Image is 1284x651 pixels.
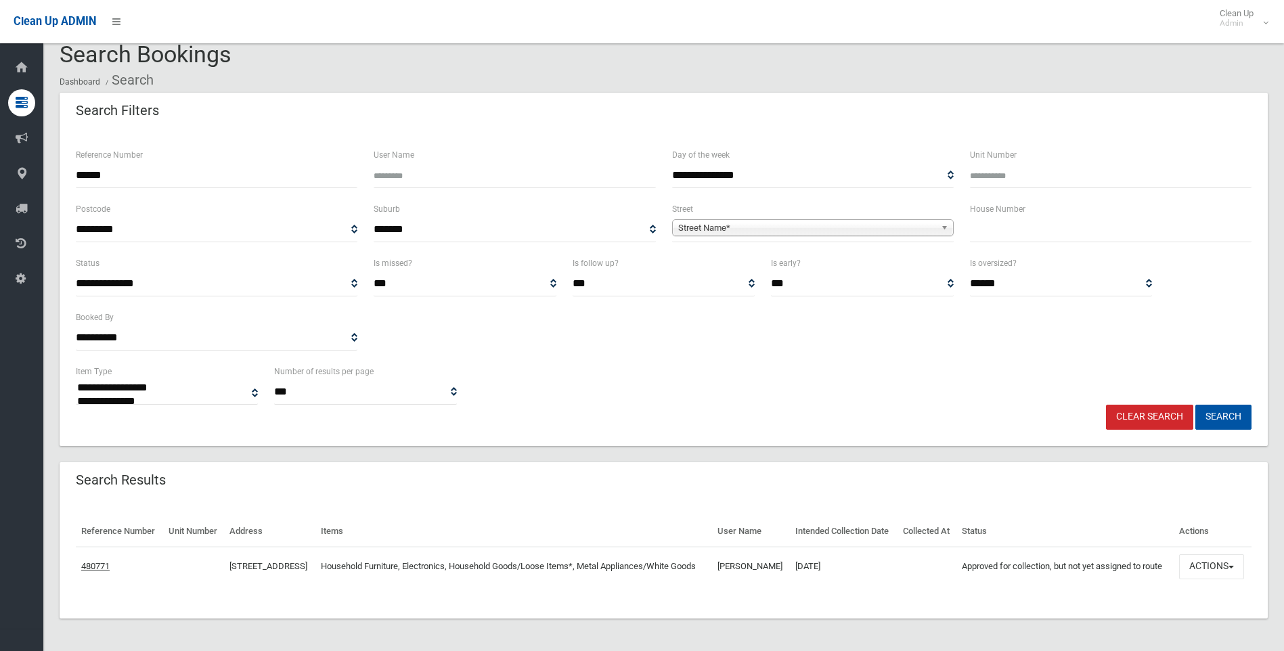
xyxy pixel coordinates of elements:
[678,220,935,236] span: Street Name*
[790,516,897,547] th: Intended Collection Date
[315,547,712,586] td: Household Furniture, Electronics, Household Goods/Loose Items*, Metal Appliances/White Goods
[60,467,182,493] header: Search Results
[1195,405,1252,430] button: Search
[970,256,1017,271] label: Is oversized?
[672,202,693,217] label: Street
[1174,516,1252,547] th: Actions
[76,202,110,217] label: Postcode
[970,202,1025,217] label: House Number
[712,547,790,586] td: [PERSON_NAME]
[274,364,374,379] label: Number of results per page
[76,256,99,271] label: Status
[956,547,1174,586] td: Approved for collection, but not yet assigned to route
[898,516,956,547] th: Collected At
[1213,8,1267,28] span: Clean Up
[315,516,712,547] th: Items
[224,516,315,547] th: Address
[1179,554,1244,579] button: Actions
[81,561,110,571] a: 480771
[76,516,163,547] th: Reference Number
[771,256,801,271] label: Is early?
[1106,405,1193,430] a: Clear Search
[163,516,225,547] th: Unit Number
[60,77,100,87] a: Dashboard
[60,97,175,124] header: Search Filters
[672,148,730,162] label: Day of the week
[374,202,400,217] label: Suburb
[229,561,307,571] a: [STREET_ADDRESS]
[956,516,1174,547] th: Status
[14,15,96,28] span: Clean Up ADMIN
[573,256,619,271] label: Is follow up?
[76,364,112,379] label: Item Type
[102,68,154,93] li: Search
[76,148,143,162] label: Reference Number
[790,547,897,586] td: [DATE]
[712,516,790,547] th: User Name
[374,256,412,271] label: Is missed?
[374,148,414,162] label: User Name
[970,148,1017,162] label: Unit Number
[1220,18,1254,28] small: Admin
[76,310,114,325] label: Booked By
[60,41,231,68] span: Search Bookings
